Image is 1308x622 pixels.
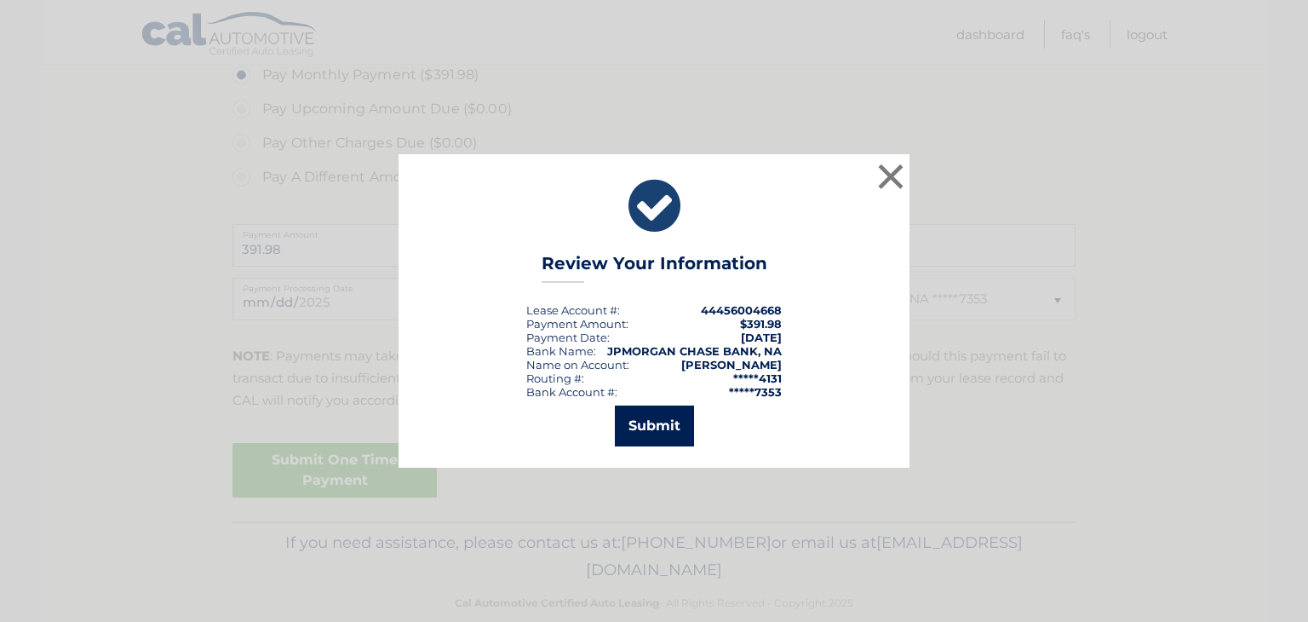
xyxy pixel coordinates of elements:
[741,331,782,344] span: [DATE]
[615,406,694,446] button: Submit
[526,371,584,385] div: Routing #:
[526,331,607,344] span: Payment Date
[701,303,782,317] strong: 44456004668
[526,331,610,344] div: :
[526,385,617,399] div: Bank Account #:
[542,253,767,283] h3: Review Your Information
[526,358,629,371] div: Name on Account:
[681,358,782,371] strong: [PERSON_NAME]
[607,344,782,358] strong: JPMORGAN CHASE BANK, NA
[526,303,620,317] div: Lease Account #:
[526,344,596,358] div: Bank Name:
[874,159,908,193] button: ×
[740,317,782,331] span: $391.98
[526,317,628,331] div: Payment Amount:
